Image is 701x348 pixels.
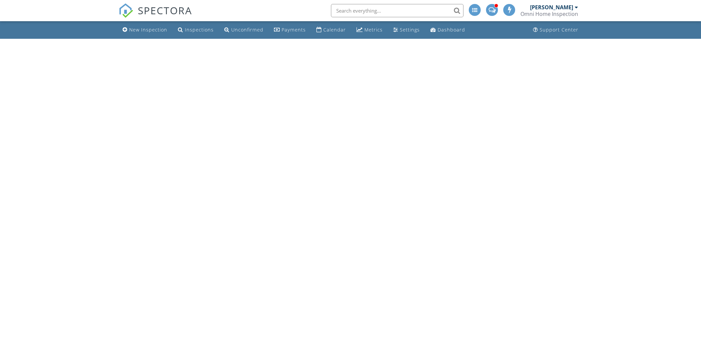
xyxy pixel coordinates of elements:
[391,24,422,36] a: Settings
[400,27,420,33] div: Settings
[530,24,581,36] a: Support Center
[231,27,263,33] div: Unconfirmed
[129,27,167,33] div: New Inspection
[428,24,468,36] a: Dashboard
[364,27,383,33] div: Metrics
[520,11,578,17] div: Omni Home Inspection
[530,4,573,11] div: [PERSON_NAME]
[323,27,346,33] div: Calendar
[271,24,308,36] a: Payments
[120,24,170,36] a: New Inspection
[185,27,214,33] div: Inspections
[119,9,192,23] a: SPECTORA
[222,24,266,36] a: Unconfirmed
[540,27,578,33] div: Support Center
[314,24,349,36] a: Calendar
[119,3,133,18] img: The Best Home Inspection Software - Spectora
[331,4,463,17] input: Search everything...
[175,24,216,36] a: Inspections
[354,24,385,36] a: Metrics
[138,3,192,17] span: SPECTORA
[438,27,465,33] div: Dashboard
[282,27,306,33] div: Payments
